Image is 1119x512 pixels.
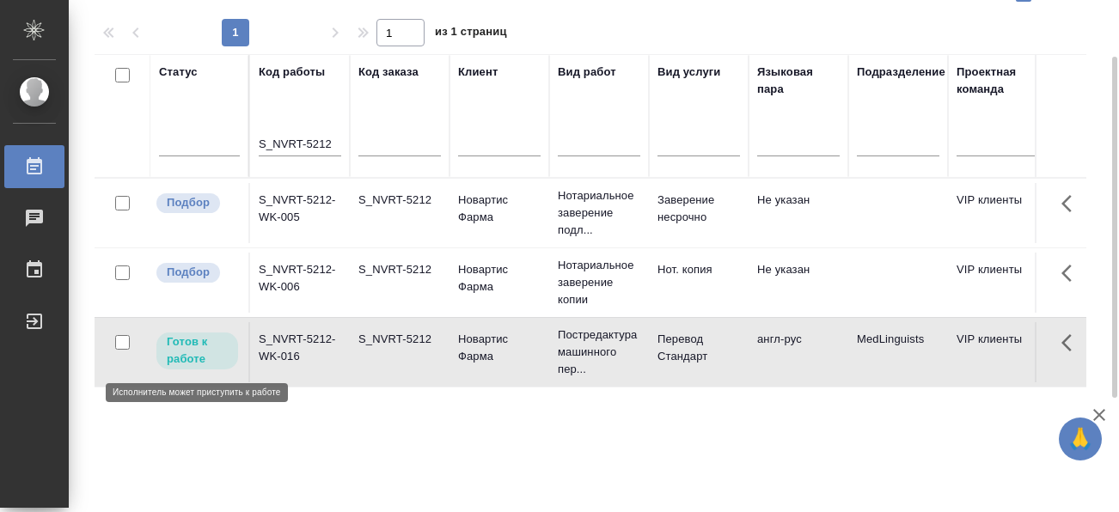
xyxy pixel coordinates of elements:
[358,331,441,348] div: S_NVRT-5212
[167,264,210,281] p: Подбор
[458,261,541,296] p: Новартис Фарма
[948,183,1048,243] td: VIP клиенты
[657,261,740,278] p: Нот. копия
[848,322,948,382] td: MedLinguists
[358,64,419,81] div: Код заказа
[1051,253,1092,294] button: Здесь прячутся важные кнопки
[948,322,1048,382] td: VIP клиенты
[857,64,945,81] div: Подразделение
[948,253,1048,313] td: VIP клиенты
[657,192,740,226] p: Заверение несрочно
[749,183,848,243] td: Не указан
[167,333,228,368] p: Готов к работе
[749,253,848,313] td: Не указан
[458,331,541,365] p: Новартис Фарма
[155,261,240,284] div: Можно подбирать исполнителей
[558,326,640,378] p: Постредактура машинного пер...
[250,183,350,243] td: S_NVRT-5212-WK-005
[657,64,721,81] div: Вид услуги
[358,192,441,209] div: S_NVRT-5212
[1051,322,1092,363] button: Здесь прячутся важные кнопки
[259,64,325,81] div: Код работы
[1066,421,1095,457] span: 🙏
[1051,183,1092,224] button: Здесь прячутся важные кнопки
[1059,418,1102,460] button: 🙏
[435,21,507,46] span: из 1 страниц
[458,64,498,81] div: Клиент
[757,64,840,98] div: Языковая пара
[657,331,740,365] p: Перевод Стандарт
[558,64,616,81] div: Вид работ
[558,257,640,308] p: Нотариальное заверение копии
[155,192,240,215] div: Можно подбирать исполнителей
[458,192,541,226] p: Новартис Фарма
[159,64,198,81] div: Статус
[749,322,848,382] td: англ-рус
[957,64,1039,98] div: Проектная команда
[250,253,350,313] td: S_NVRT-5212-WK-006
[167,194,210,211] p: Подбор
[358,261,441,278] div: S_NVRT-5212
[250,322,350,382] td: S_NVRT-5212-WK-016
[558,187,640,239] p: Нотариальное заверение подл...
